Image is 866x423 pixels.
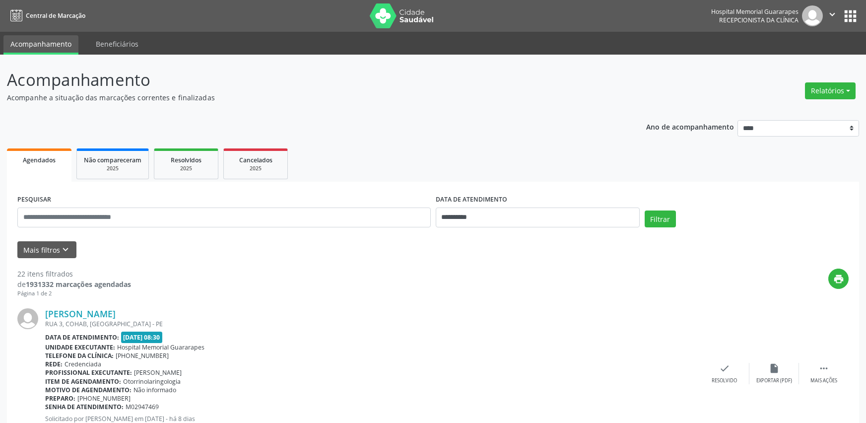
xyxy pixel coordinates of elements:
[7,68,603,92] p: Acompanhamento
[84,156,141,164] span: Não compareceram
[45,377,121,386] b: Item de agendamento:
[827,9,838,20] i: 
[161,165,211,172] div: 2025
[23,156,56,164] span: Agendados
[45,368,132,377] b: Profissional executante:
[126,403,159,411] span: M02947469
[26,280,131,289] strong: 1931332 marcações agendadas
[45,320,700,328] div: RUA 3, COHAB, [GEOGRAPHIC_DATA] - PE
[45,343,115,352] b: Unidade executante:
[17,289,131,298] div: Página 1 de 2
[769,363,780,374] i: insert_drive_file
[823,5,842,26] button: 
[116,352,169,360] span: [PHONE_NUMBER]
[7,92,603,103] p: Acompanhe a situação das marcações correntes e finalizadas
[89,35,145,53] a: Beneficiários
[719,363,730,374] i: check
[17,279,131,289] div: de
[45,394,75,403] b: Preparo:
[802,5,823,26] img: img
[810,377,837,384] div: Mais ações
[842,7,859,25] button: apps
[65,360,101,368] span: Credenciada
[45,403,124,411] b: Senha de atendimento:
[17,308,38,329] img: img
[818,363,829,374] i: 
[239,156,272,164] span: Cancelados
[45,308,116,319] a: [PERSON_NAME]
[45,360,63,368] b: Rede:
[121,332,163,343] span: [DATE] 08:30
[60,244,71,255] i: keyboard_arrow_down
[805,82,856,99] button: Relatórios
[17,269,131,279] div: 22 itens filtrados
[3,35,78,55] a: Acompanhamento
[17,241,76,259] button: Mais filtroskeyboard_arrow_down
[828,269,849,289] button: print
[45,386,132,394] b: Motivo de agendamento:
[133,386,176,394] span: Não informado
[712,377,737,384] div: Resolvido
[134,368,182,377] span: [PERSON_NAME]
[117,343,204,352] span: Hospital Memorial Guararapes
[84,165,141,172] div: 2025
[756,377,792,384] div: Exportar (PDF)
[711,7,799,16] div: Hospital Memorial Guararapes
[646,120,734,133] p: Ano de acompanhamento
[436,192,507,208] label: DATA DE ATENDIMENTO
[45,333,119,342] b: Data de atendimento:
[123,377,181,386] span: Otorrinolaringologia
[171,156,201,164] span: Resolvidos
[26,11,85,20] span: Central de Marcação
[45,352,114,360] b: Telefone da clínica:
[77,394,131,403] span: [PHONE_NUMBER]
[231,165,280,172] div: 2025
[645,211,676,227] button: Filtrar
[7,7,85,24] a: Central de Marcação
[17,192,51,208] label: PESQUISAR
[719,16,799,24] span: Recepcionista da clínica
[833,274,844,284] i: print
